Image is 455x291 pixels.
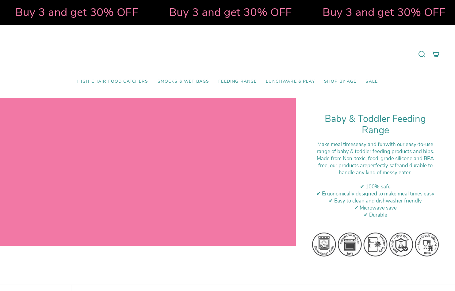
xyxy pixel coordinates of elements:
div: Make meal times with our easy-to-use range of baby & toddler feeding products and bibs. [311,141,440,155]
span: Lunchware & Play [266,79,315,84]
span: High Chair Food Catchers [77,79,148,84]
div: ✔ 100% safe [311,183,440,190]
a: Shop by Age [319,74,361,89]
a: Feeding Range [214,74,261,89]
span: ade from Non-toxic, food-grade silicone and BPA free, our products are and durable to handle any ... [318,155,434,176]
span: Feeding Range [218,79,257,84]
a: High Chair Food Catchers [73,74,153,89]
strong: perfectly safe [367,162,399,169]
a: Mumma’s Little Helpers [175,34,281,74]
a: Lunchware & Play [261,74,319,89]
div: ✔ Easy to clean and dishwasher friendly [311,197,440,204]
div: ✔ Durable [311,211,440,218]
span: SALE [365,79,378,84]
a: SALE [361,74,382,89]
strong: easy and fun [356,141,385,148]
div: ✔ Ergonomically designed to make meal times easy [311,190,440,197]
strong: Buy 3 and get 30% OFF [293,5,416,20]
a: Smocks & Wet Bags [153,74,214,89]
span: Shop by Age [324,79,357,84]
div: M [311,155,440,176]
span: ✔ Microwave save [354,204,397,211]
span: Smocks & Wet Bags [158,79,209,84]
strong: Buy 3 and get 30% OFF [139,5,262,20]
h1: Baby & Toddler Feeding Range [311,113,440,136]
